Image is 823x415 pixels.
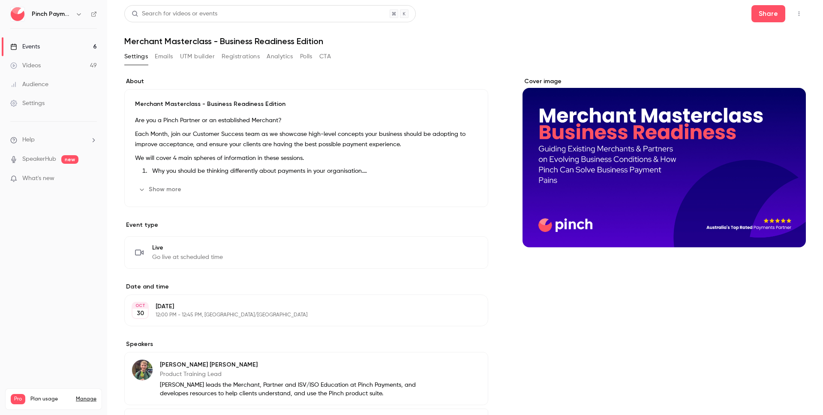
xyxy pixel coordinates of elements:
[124,36,806,46] h1: Merchant Masterclass - Business Readiness Edition
[22,135,35,144] span: Help
[156,312,443,319] p: 12:00 PM - 12:45 PM, [GEOGRAPHIC_DATA]/[GEOGRAPHIC_DATA]
[11,7,24,21] img: Pinch Payments
[124,77,488,86] label: About
[137,309,144,318] p: 30
[152,253,223,262] span: Go live at scheduled time
[132,303,148,309] div: OCT
[61,155,78,164] span: new
[124,50,148,63] button: Settings
[160,370,433,379] p: Product Training Lead
[124,221,488,229] p: Event type
[180,50,215,63] button: UTM builder
[135,153,478,163] p: We will cover 4 main spheres of information in these sessions.
[30,396,71,403] span: Plan usage
[267,50,293,63] button: Analytics
[124,352,488,405] div: Cameron Taylor[PERSON_NAME] [PERSON_NAME]Product Training Lead[PERSON_NAME] leads the Merchant, P...
[319,50,331,63] button: CTA
[124,283,488,291] label: Date and time
[10,61,41,70] div: Videos
[132,9,217,18] div: Search for videos or events
[132,360,153,380] img: Cameron Taylor
[10,99,45,108] div: Settings
[124,340,488,349] label: Speakers
[11,394,25,404] span: Pro
[149,167,478,176] li: Why you should be thinking differently about payments in your organisation.
[156,302,443,311] p: [DATE]
[152,244,223,252] span: Live
[32,10,72,18] h6: Pinch Payments
[135,129,478,150] p: Each Month, join our Customer Success team as we showcase high-level concepts your business shoul...
[160,381,433,398] p: [PERSON_NAME] leads the Merchant, Partner and ISV/ISO Education at Pinch Payments, and developes ...
[135,115,478,126] p: Are you a Pinch Partner or an established Merchant?
[76,396,96,403] a: Manage
[87,175,97,183] iframe: Noticeable Trigger
[222,50,260,63] button: Registrations
[751,5,785,22] button: Share
[10,135,97,144] li: help-dropdown-opener
[300,50,312,63] button: Polls
[160,361,433,369] p: [PERSON_NAME] [PERSON_NAME]
[22,174,54,183] span: What's new
[523,77,806,247] section: Cover image
[10,80,48,89] div: Audience
[135,100,478,108] p: Merchant Masterclass - Business Readiness Edition
[135,183,186,196] button: Show more
[523,77,806,86] label: Cover image
[10,42,40,51] div: Events
[155,50,173,63] button: Emails
[22,155,56,164] a: SpeakerHub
